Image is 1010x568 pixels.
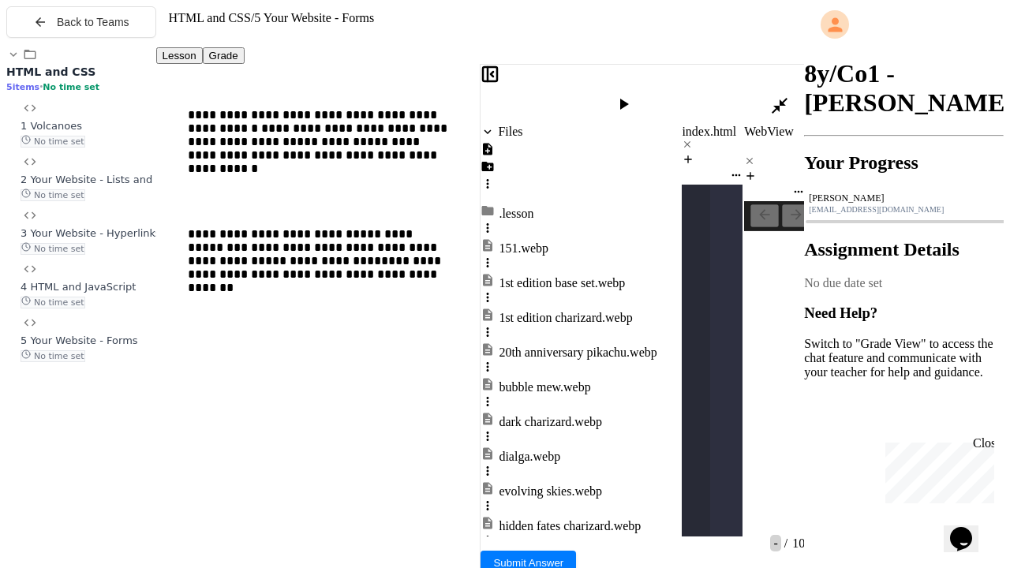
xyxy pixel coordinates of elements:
span: 5 Your Website - Forms [254,11,374,24]
div: [PERSON_NAME] [809,192,999,204]
iframe: chat widget [944,505,994,552]
span: No time set [43,82,99,92]
div: [EMAIL_ADDRESS][DOMAIN_NAME] [809,205,999,214]
span: 2 Your Website - Lists and Styles [21,174,187,185]
div: 20th anniversary pikachu.webp [499,346,656,360]
div: Files [498,125,522,139]
div: 1st edition base set.webp [499,276,625,290]
div: Chat with us now!Close [6,6,109,100]
div: WebView [744,125,805,170]
h2: Your Progress [804,152,1004,174]
div: .lesson [499,207,533,221]
button: Lesson [156,47,203,64]
span: 10 [789,536,805,550]
span: / [251,11,254,24]
div: No due date set [804,276,1004,290]
span: / [784,536,787,550]
div: index.html [682,125,743,139]
div: hidden fates charizard.webp [499,519,641,533]
span: Forward [782,204,810,227]
span: No time set [21,350,85,362]
span: HTML and CSS [169,11,251,24]
iframe: Web Preview [744,231,805,349]
button: Grade [203,47,245,64]
span: 4 HTML and JavaScript [21,281,136,293]
iframe: chat widget [879,436,994,503]
span: No time set [21,136,85,148]
div: index.html [682,125,743,153]
div: My Account [804,6,1004,43]
span: No time set [21,243,85,255]
span: - [770,535,780,551]
p: Switch to "Grade View" to access the chat feature and communicate with your teacher for help and ... [804,337,1004,379]
span: Back to Teams [57,16,129,28]
span: No time set [21,189,85,201]
span: 5 items [6,82,39,92]
h2: Assignment Details [804,239,1004,260]
span: Back [750,204,779,227]
span: • [39,81,43,92]
span: 5 Your Website - Forms [21,334,138,346]
div: dialga.webp [499,450,560,464]
span: No time set [21,297,85,308]
div: evolving skies.webp [499,484,602,499]
div: 1st edition charizard.webp [499,311,632,325]
div: bubble mew.webp [499,380,590,394]
span: 3 Your Website - Hyperlinks and Images [21,227,224,239]
span: HTML and CSS [6,65,95,78]
span: 1 Volcanoes [21,120,82,132]
div: WebView [744,125,805,139]
div: 151.webp [499,241,548,256]
button: Back to Teams [6,6,156,38]
h3: Need Help? [804,305,1004,322]
div: dark charizard.webp [499,415,602,429]
h1: 8y/Co1 - [PERSON_NAME] [804,59,1004,118]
